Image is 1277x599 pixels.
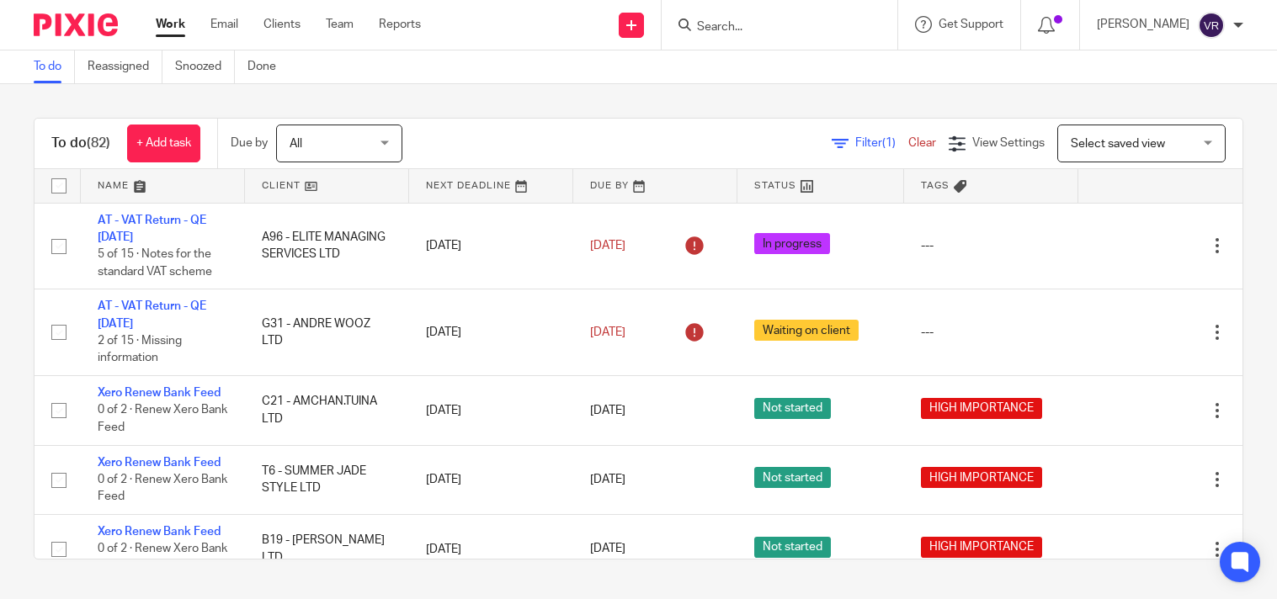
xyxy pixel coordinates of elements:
[156,16,185,33] a: Work
[98,215,206,243] a: AT - VAT Return - QE [DATE]
[754,398,831,419] span: Not started
[326,16,354,33] a: Team
[263,16,301,33] a: Clients
[290,138,302,150] span: All
[590,405,625,416] span: [DATE]
[409,515,573,584] td: [DATE]
[590,240,625,252] span: [DATE]
[855,137,908,149] span: Filter
[245,515,409,584] td: B19 - [PERSON_NAME] LTD
[379,16,421,33] a: Reports
[908,137,936,149] a: Clear
[921,398,1042,419] span: HIGH IMPORTANCE
[1071,138,1165,150] span: Select saved view
[127,125,200,162] a: + Add task
[98,335,182,364] span: 2 of 15 · Missing information
[98,457,221,469] a: Xero Renew Bank Feed
[245,376,409,445] td: C21 - AMCHAN.TUINA LTD
[972,137,1045,149] span: View Settings
[98,248,212,278] span: 5 of 15 · Notes for the standard VAT scheme
[409,445,573,514] td: [DATE]
[98,405,227,434] span: 0 of 2 · Renew Xero Bank Feed
[1198,12,1225,39] img: svg%3E
[921,181,950,190] span: Tags
[754,233,830,254] span: In progress
[98,474,227,503] span: 0 of 2 · Renew Xero Bank Feed
[210,16,238,33] a: Email
[409,289,573,376] td: [DATE]
[98,387,221,399] a: Xero Renew Bank Feed
[921,467,1042,488] span: HIGH IMPORTANCE
[51,135,110,152] h1: To do
[98,300,206,329] a: AT - VAT Return - QE [DATE]
[245,203,409,289] td: A96 - ELITE MANAGING SERVICES LTD
[590,326,625,338] span: [DATE]
[87,136,110,150] span: (82)
[939,19,1003,30] span: Get Support
[88,50,162,83] a: Reassigned
[231,135,268,151] p: Due by
[409,376,573,445] td: [DATE]
[882,137,896,149] span: (1)
[921,537,1042,558] span: HIGH IMPORTANCE
[175,50,235,83] a: Snoozed
[754,537,831,558] span: Not started
[695,20,847,35] input: Search
[754,467,831,488] span: Not started
[245,445,409,514] td: T6 - SUMMER JADE STYLE LTD
[34,13,118,36] img: Pixie
[98,543,227,573] span: 0 of 2 · Renew Xero Bank Feed
[754,320,859,341] span: Waiting on client
[247,50,289,83] a: Done
[98,526,221,538] a: Xero Renew Bank Feed
[590,543,625,555] span: [DATE]
[409,203,573,289] td: [DATE]
[921,324,1062,341] div: ---
[1097,16,1189,33] p: [PERSON_NAME]
[34,50,75,83] a: To do
[590,474,625,485] span: [DATE]
[245,289,409,376] td: G31 - ANDRE WOOZ LTD
[921,237,1062,254] div: ---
